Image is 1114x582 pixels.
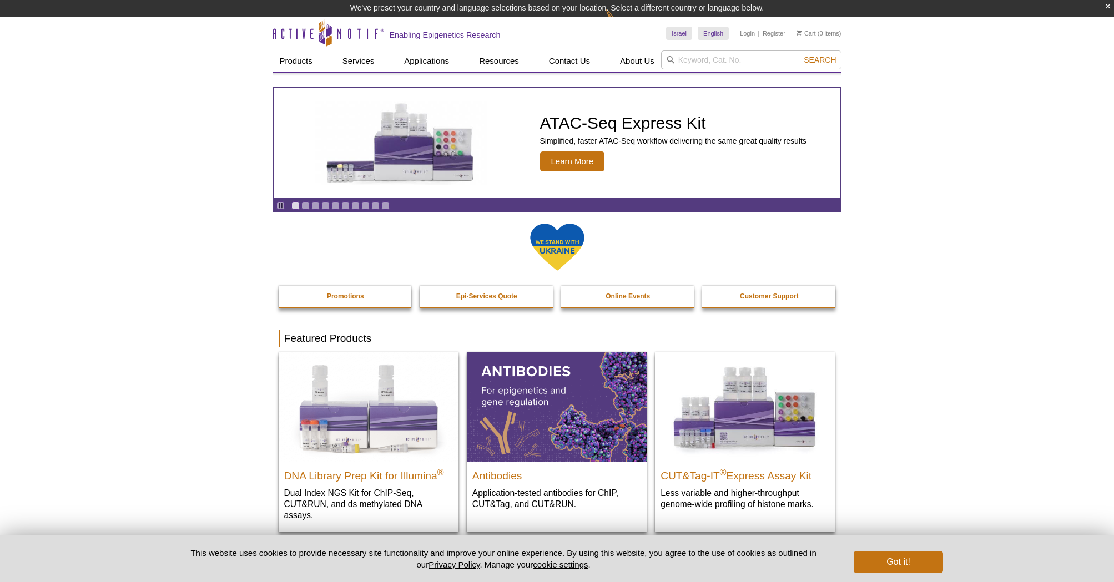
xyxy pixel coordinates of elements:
[655,352,835,520] a: CUT&Tag-IT® Express Assay Kit CUT&Tag-IT®Express Assay Kit Less variable and higher-throughput ge...
[698,27,729,40] a: English
[429,560,480,569] a: Privacy Policy
[702,286,836,307] a: Customer Support
[720,467,727,477] sup: ®
[371,201,380,210] a: Go to slide 9
[661,487,829,510] p: Less variable and higher-throughput genome-wide profiling of histone marks​.
[381,201,390,210] a: Go to slide 10
[763,29,785,37] a: Register
[854,551,942,573] button: Got it!
[661,50,841,69] input: Keyword, Cat. No.
[273,50,319,72] a: Products
[279,352,458,461] img: DNA Library Prep Kit for Illumina
[291,201,300,210] a: Go to slide 1
[472,487,641,510] p: Application-tested antibodies for ChIP, CUT&Tag, and CUT&RUN.
[740,29,755,37] a: Login
[655,352,835,461] img: CUT&Tag-IT® Express Assay Kit
[274,88,840,198] a: ATAC-Seq Express Kit ATAC-Seq Express Kit Simplified, faster ATAC-Seq workflow delivering the sam...
[172,547,836,570] p: This website uses cookies to provide necessary site functionality and improve your online experie...
[341,201,350,210] a: Go to slide 6
[284,465,453,482] h2: DNA Library Prep Kit for Illumina
[800,55,839,65] button: Search
[301,201,310,210] a: Go to slide 2
[351,201,360,210] a: Go to slide 7
[606,292,650,300] strong: Online Events
[613,50,661,72] a: About Us
[472,465,641,482] h2: Antibodies
[467,352,647,461] img: All Antibodies
[797,30,802,36] img: Your Cart
[606,8,635,34] img: Change Here
[310,101,493,185] img: ATAC-Seq Express Kit
[331,201,340,210] a: Go to slide 5
[321,201,330,210] a: Go to slide 4
[540,115,806,131] h2: ATAC-Seq Express Kit
[327,292,364,300] strong: Promotions
[390,30,501,40] h2: Enabling Epigenetics Research
[274,88,840,198] article: ATAC-Seq Express Kit
[758,27,760,40] li: |
[279,352,458,532] a: DNA Library Prep Kit for Illumina DNA Library Prep Kit for Illumina® Dual Index NGS Kit for ChIP-...
[666,27,692,40] a: Israel
[284,487,453,521] p: Dual Index NGS Kit for ChIP-Seq, CUT&RUN, and ds methylated DNA assays.
[456,292,517,300] strong: Epi-Services Quote
[797,27,841,40] li: (0 items)
[533,560,588,569] button: cookie settings
[530,222,585,272] img: We Stand With Ukraine
[540,151,605,171] span: Learn More
[472,50,526,72] a: Resources
[542,50,597,72] a: Contact Us
[361,201,370,210] a: Go to slide 8
[279,286,413,307] a: Promotions
[437,467,444,477] sup: ®
[804,55,836,64] span: Search
[797,29,816,37] a: Cart
[540,136,806,146] p: Simplified, faster ATAC-Seq workflow delivering the same great quality results
[276,201,285,210] a: Toggle autoplay
[740,292,798,300] strong: Customer Support
[661,465,829,482] h2: CUT&Tag-IT Express Assay Kit
[420,286,554,307] a: Epi-Services Quote
[397,50,456,72] a: Applications
[311,201,320,210] a: Go to slide 3
[467,352,647,520] a: All Antibodies Antibodies Application-tested antibodies for ChIP, CUT&Tag, and CUT&RUN.
[561,286,695,307] a: Online Events
[336,50,381,72] a: Services
[279,330,836,347] h2: Featured Products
